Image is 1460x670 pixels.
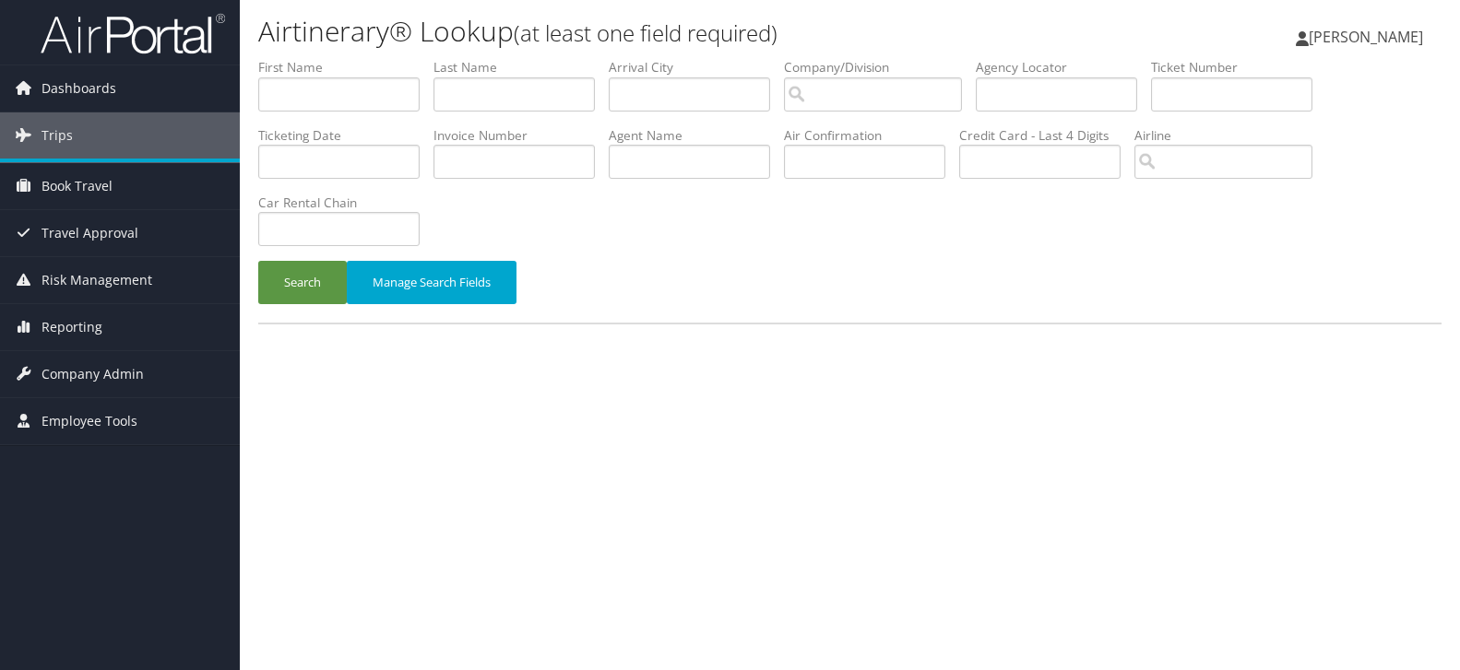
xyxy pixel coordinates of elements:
span: Company Admin [42,351,144,397]
label: Company/Division [784,58,976,76]
span: Book Travel [42,163,113,209]
span: Travel Approval [42,210,138,256]
span: Trips [42,112,73,159]
h1: Airtinerary® Lookup [258,12,1047,51]
label: Credit Card - Last 4 Digits [959,126,1134,145]
span: Dashboards [42,65,116,112]
span: Employee Tools [42,398,137,444]
label: Car Rental Chain [258,194,433,212]
label: Agent Name [609,126,784,145]
small: (at least one field required) [514,18,777,48]
span: Risk Management [42,257,152,303]
span: [PERSON_NAME] [1309,27,1423,47]
label: Airline [1134,126,1326,145]
label: First Name [258,58,433,76]
span: Reporting [42,304,102,350]
a: [PERSON_NAME] [1296,9,1442,65]
label: Ticket Number [1151,58,1326,76]
label: Last Name [433,58,609,76]
img: airportal-logo.png [41,12,225,55]
button: Search [258,261,347,304]
label: Air Confirmation [784,126,959,145]
button: Manage Search Fields [347,261,516,304]
label: Agency Locator [976,58,1151,76]
label: Invoice Number [433,126,609,145]
label: Arrival City [609,58,784,76]
label: Ticketing Date [258,126,433,145]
